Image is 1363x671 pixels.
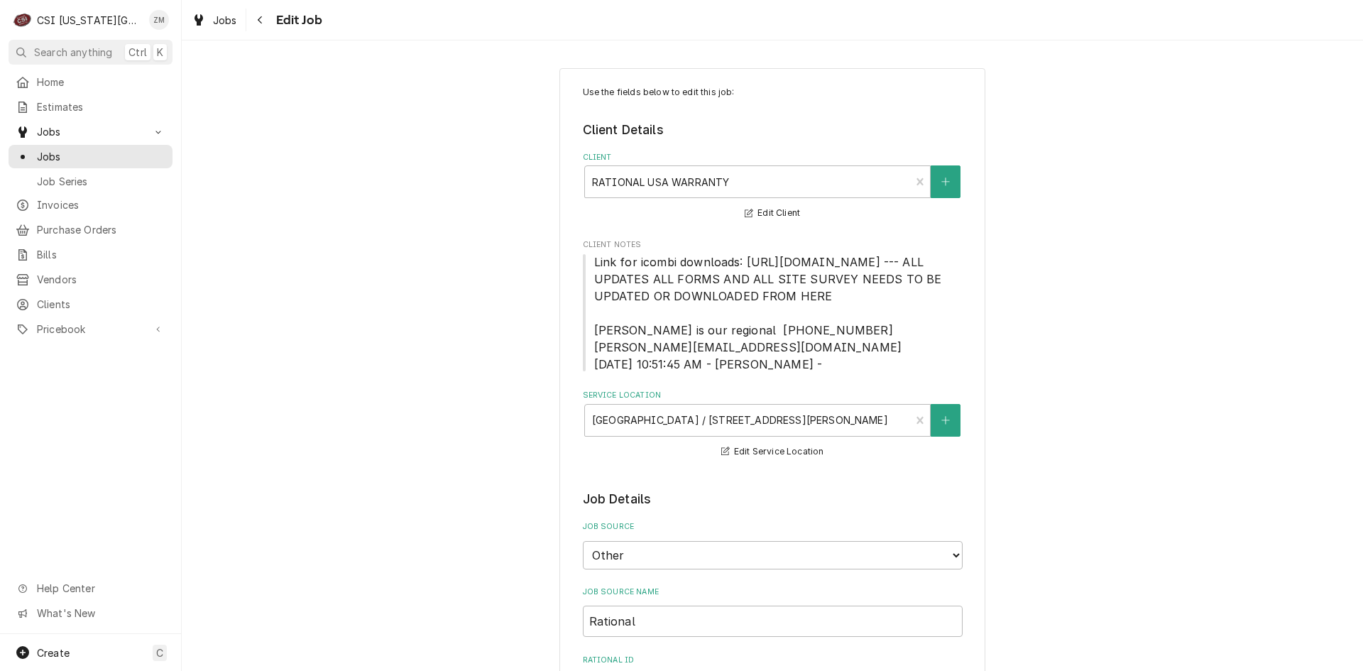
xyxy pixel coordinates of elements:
span: Search anything [34,45,112,60]
a: Vendors [9,268,173,291]
span: What's New [37,606,164,621]
button: Search anythingCtrlK [9,40,173,65]
label: Rational ID [583,655,963,666]
div: Client Notes [583,239,963,372]
svg: Create New Location [941,415,950,425]
span: Link for icombi downloads: [URL][DOMAIN_NAME] --- ALL UPDATES ALL FORMS AND ALL SITE SURVEY NEEDS... [594,255,946,371]
span: Vendors [37,272,165,287]
span: Invoices [37,197,165,212]
button: Edit Client [743,204,802,222]
span: Help Center [37,581,164,596]
span: Create [37,647,70,659]
svg: Create New Client [941,177,950,187]
div: C [13,10,33,30]
a: Invoices [9,193,173,217]
button: Navigate back [249,9,272,31]
span: Purchase Orders [37,222,165,237]
a: Job Series [9,170,173,193]
span: Job Series [37,174,165,189]
legend: Job Details [583,490,963,508]
div: Zach Masters's Avatar [149,10,169,30]
a: Go to Jobs [9,120,173,143]
div: CSI Kansas City.'s Avatar [13,10,33,30]
span: Pricebook [37,322,144,337]
div: ZM [149,10,169,30]
span: Edit Job [272,11,322,30]
span: K [157,45,163,60]
div: CSI [US_STATE][GEOGRAPHIC_DATA]. [37,13,141,28]
label: Job Source [583,521,963,533]
span: Client Notes [583,239,963,251]
a: Jobs [9,145,173,168]
span: Jobs [37,124,144,139]
label: Client [583,152,963,163]
span: Client Notes [583,253,963,373]
p: Use the fields below to edit this job: [583,86,963,99]
a: Bills [9,243,173,266]
label: Job Source Name [583,587,963,598]
span: C [156,645,163,660]
div: Job Source Name [583,587,963,637]
a: Clients [9,293,173,316]
label: Service Location [583,390,963,401]
a: Go to Pricebook [9,317,173,341]
a: Estimates [9,95,173,119]
span: Ctrl [128,45,147,60]
div: Job Source [583,521,963,569]
legend: Client Details [583,121,963,139]
span: Jobs [213,13,237,28]
button: Edit Service Location [719,443,826,461]
a: Go to Help Center [9,577,173,600]
div: Service Location [583,390,963,460]
span: Bills [37,247,165,262]
button: Create New Client [931,165,960,198]
a: Go to What's New [9,601,173,625]
div: Client [583,152,963,222]
a: Purchase Orders [9,218,173,241]
span: Clients [37,297,165,312]
button: Create New Location [931,404,960,437]
span: Estimates [37,99,165,114]
span: Jobs [37,149,165,164]
a: Home [9,70,173,94]
a: Jobs [186,9,243,32]
span: Home [37,75,165,89]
